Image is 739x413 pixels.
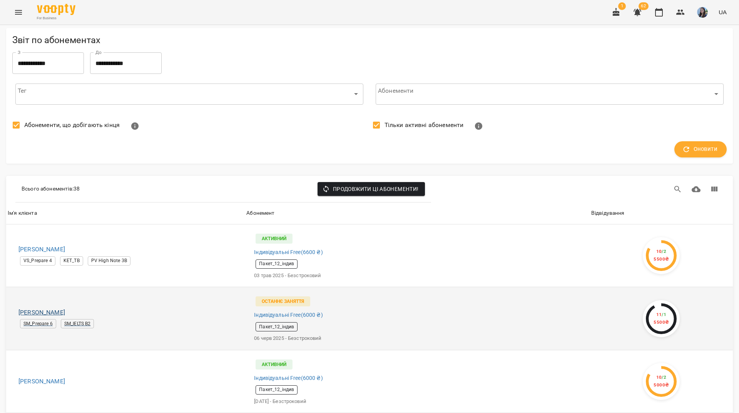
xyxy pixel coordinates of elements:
[662,249,666,254] span: / 2
[254,398,580,405] p: [DATE] - Безстроковий
[256,324,297,330] span: Пакет_12_індив
[12,34,727,46] h5: Звіт по абонементах
[654,374,669,389] div: 10 5000 ₴
[9,3,28,22] button: Menu
[662,375,666,380] span: / 2
[6,176,733,202] div: Table Toolbar
[18,376,239,387] h6: [PERSON_NAME]
[61,321,94,327] span: SM_IELTS B2
[385,120,464,130] span: Тільки активні абонементи
[251,229,584,283] a: АктивнийІндивідуальні Free(6600 ₴)Пакет_12_індив03 трав 2025 - Безстроковий
[37,4,75,15] img: Voopty Logo
[251,355,584,408] a: АктивнийІндивідуальні Free(6000 ₴)Пакет_12_індив[DATE] - Безстроковий
[254,311,323,319] span: Індивідуальні Free ( 6000 ₴ )
[60,257,83,264] span: KET_TB
[254,374,323,382] span: Індивідуальні Free ( 6000 ₴ )
[719,8,727,16] span: UA
[254,248,323,256] span: Індивідуальні Free ( 6600 ₴ )
[662,312,666,317] span: / 1
[12,307,239,330] a: [PERSON_NAME]SM_Prepare 6SM_IELTS B2
[470,117,488,135] button: Показувати тільки абонементи з залишком занять або з відвідуваннями. Активні абонементи - це ті, ...
[256,296,310,306] p: Останнє заняття
[591,209,625,218] div: Сортувати
[126,117,144,135] button: Показати абонементи з 3 або менше відвідуваннями або що закінчуються протягом 7 днів
[254,272,580,279] p: 03 трав 2025 - Безстроковий
[256,386,297,393] span: Пакет_12_індив
[251,292,584,345] a: Останнє заняттяІндивідуальні Free(6000 ₴)Пакет_12_індив06 черв 2025 - Безстроковий
[246,209,274,218] div: Абонемент
[639,2,649,10] span: 62
[697,7,708,18] img: b6e1badff8a581c3b3d1def27785cccf.jpg
[18,307,239,318] h6: [PERSON_NAME]
[618,2,626,10] span: 1
[20,257,55,264] span: VS_Prepare 4
[256,359,293,370] p: Активний
[8,209,37,218] div: Ім'я клієнта
[37,16,75,21] span: For Business
[256,234,293,244] p: Активний
[8,209,243,218] span: Ім'я клієнта
[12,376,239,387] a: [PERSON_NAME]
[716,5,730,19] button: UA
[705,180,724,199] button: Вигляд колонок
[22,185,80,193] p: Всього абонементів : 38
[20,321,56,327] span: SM_Prepare 6
[687,180,706,199] button: Завантажити CSV
[246,209,588,218] span: Абонемент
[669,180,687,199] button: Пошук
[8,209,37,218] div: Сортувати
[318,182,425,196] button: Продовжити ці абонементи!
[246,209,274,218] div: Сортувати
[654,248,669,263] div: 10 5500 ₴
[15,83,363,105] div: ​
[674,141,727,157] button: Оновити
[256,261,297,267] span: Пакет_12_індив
[88,257,130,264] span: PV High Note 3B
[324,184,419,194] span: Продовжити ці абонементи!
[654,311,669,326] div: 11 5500 ₴
[376,83,724,105] div: ​
[254,334,580,342] p: 06 черв 2025 - Безстроковий
[684,144,717,154] span: Оновити
[12,244,239,267] a: [PERSON_NAME]VS_Prepare 4KET_TBPV High Note 3B
[591,209,625,218] div: Відвідування
[18,244,239,255] h6: [PERSON_NAME]
[591,209,731,218] span: Відвідування
[24,120,120,130] span: Абонементи, що добігають кінця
